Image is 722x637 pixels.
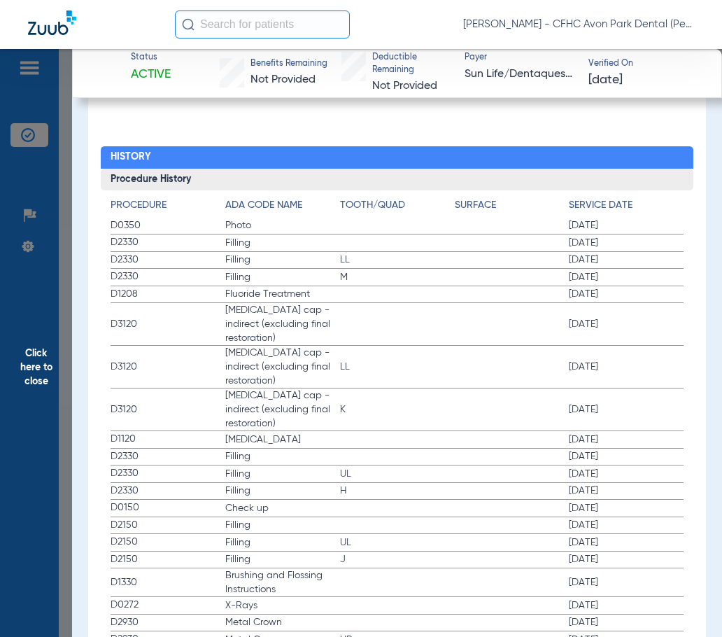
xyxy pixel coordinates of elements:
[225,518,340,532] span: Filling
[101,169,693,191] h3: Procedure History
[372,80,437,92] span: Not Provided
[101,146,693,169] h2: History
[250,74,316,85] span: Not Provided
[225,552,340,566] span: Filling
[455,198,569,213] h4: Surface
[569,598,684,612] span: [DATE]
[340,253,455,267] span: LL
[569,270,684,284] span: [DATE]
[569,317,684,331] span: [DATE]
[569,198,684,218] app-breakdown-title: Service Date
[340,360,455,374] span: LL
[225,253,340,267] span: Filling
[569,253,684,267] span: [DATE]
[225,388,340,430] span: [MEDICAL_DATA] cap - indirect (excluding final restoration)
[111,198,225,218] app-breakdown-title: Procedure
[463,17,694,31] span: [PERSON_NAME] - CFHC Avon Park Dental (Peds)
[569,287,684,301] span: [DATE]
[225,346,340,388] span: [MEDICAL_DATA] cap - indirect (excluding final restoration)
[225,568,340,596] span: Brushing and Flossing Instructions
[569,484,684,498] span: [DATE]
[111,317,225,332] span: D3120
[569,360,684,374] span: [DATE]
[465,52,576,64] span: Payer
[111,287,225,302] span: D1208
[569,552,684,566] span: [DATE]
[569,575,684,589] span: [DATE]
[111,598,225,612] span: D0272
[225,501,340,515] span: Check up
[111,449,225,464] span: D2330
[225,198,340,213] h4: ADA Code Name
[111,402,225,417] span: D3120
[225,287,340,301] span: Fluoride Treatment
[131,52,171,64] span: Status
[111,360,225,374] span: D3120
[250,58,327,71] span: Benefits Remaining
[131,66,171,83] span: Active
[111,218,225,233] span: D0350
[588,58,700,71] span: Verified On
[569,615,684,629] span: [DATE]
[652,570,722,637] iframe: Chat Widget
[340,467,455,481] span: UL
[111,500,225,515] span: D0150
[340,270,455,284] span: M
[340,198,455,218] app-breakdown-title: Tooth/Quad
[225,218,340,232] span: Photo
[111,615,225,630] span: D2930
[111,235,225,250] span: D2330
[225,236,340,250] span: Filling
[340,402,455,416] span: K
[111,484,225,498] span: D2330
[588,71,623,89] span: [DATE]
[225,535,340,549] span: Filling
[225,598,340,612] span: X-Rays
[111,253,225,267] span: D2330
[340,484,455,498] span: H
[372,52,453,76] span: Deductible Remaining
[111,432,225,447] span: D1120
[175,10,350,38] input: Search for patients
[569,218,684,232] span: [DATE]
[340,535,455,549] span: UL
[340,198,455,213] h4: Tooth/Quad
[182,18,194,31] img: Search Icon
[111,466,225,481] span: D2330
[569,433,684,447] span: [DATE]
[225,615,340,629] span: Metal Crown
[111,269,225,284] span: D2330
[28,10,76,35] img: Zuub Logo
[225,198,340,218] app-breakdown-title: ADA Code Name
[111,518,225,533] span: D2150
[225,467,340,481] span: Filling
[225,484,340,498] span: Filling
[569,449,684,463] span: [DATE]
[569,402,684,416] span: [DATE]
[225,449,340,463] span: Filling
[465,66,576,83] span: Sun Life/Dentaquest - AI
[569,535,684,549] span: [DATE]
[225,270,340,284] span: Filling
[225,303,340,345] span: [MEDICAL_DATA] cap - indirect (excluding final restoration)
[455,198,569,218] app-breakdown-title: Surface
[569,501,684,515] span: [DATE]
[340,552,455,566] span: J
[569,236,684,250] span: [DATE]
[111,575,225,590] span: D1330
[569,198,684,213] h4: Service Date
[569,467,684,481] span: [DATE]
[111,198,225,213] h4: Procedure
[111,552,225,567] span: D2150
[569,518,684,532] span: [DATE]
[111,535,225,549] span: D2150
[225,433,340,447] span: [MEDICAL_DATA]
